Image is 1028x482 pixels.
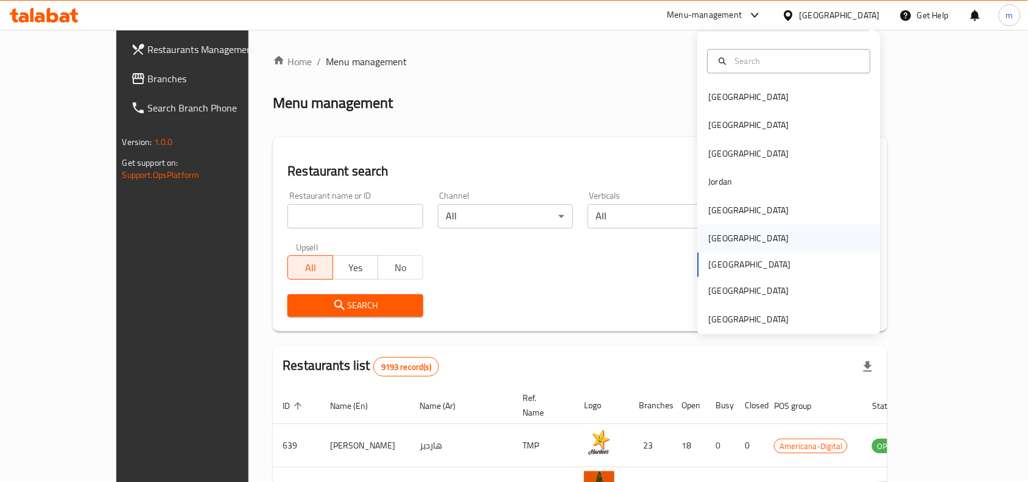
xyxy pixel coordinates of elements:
span: POS group [774,399,827,413]
th: Busy [706,387,735,424]
button: Yes [333,255,378,280]
div: All [588,204,723,229]
span: Version: [122,134,152,150]
div: [GEOGRAPHIC_DATA] [709,119,789,132]
a: Support.OpsPlatform [122,167,200,183]
h2: Menu management [273,93,393,113]
button: No [378,255,423,280]
td: 0 [735,424,764,467]
div: [GEOGRAPHIC_DATA] [709,147,789,160]
td: هارديز [410,424,513,467]
td: 639 [273,424,320,467]
div: [GEOGRAPHIC_DATA] [709,204,789,217]
label: Upsell [296,243,319,252]
img: Hardee's [584,428,614,458]
a: Restaurants Management [121,35,288,64]
div: Export file [853,352,882,381]
span: ID [283,399,306,413]
span: Ref. Name [523,391,560,420]
div: [GEOGRAPHIC_DATA] [709,313,789,326]
th: Branches [629,387,672,424]
button: Search [287,294,423,317]
th: Logo [574,387,629,424]
div: Jordan [709,175,733,189]
div: [GEOGRAPHIC_DATA] [800,9,880,22]
span: Search [297,298,413,313]
span: Search Branch Phone [148,101,278,115]
td: 23 [629,424,672,467]
span: Get support on: [122,155,178,171]
h2: Restaurants list [283,356,439,377]
a: Search Branch Phone [121,93,288,122]
span: Branches [148,71,278,86]
button: All [287,255,333,280]
span: Name (En) [330,399,384,413]
div: [GEOGRAPHIC_DATA] [709,232,789,246]
span: 9193 record(s) [374,361,438,373]
span: m [1006,9,1013,22]
th: Open [672,387,706,424]
span: All [293,259,328,277]
a: Home [273,54,312,69]
div: Total records count [373,357,439,377]
td: TMP [513,424,574,467]
h2: Restaurant search [287,162,873,180]
div: Menu-management [667,8,742,23]
div: All [438,204,573,229]
span: Restaurants Management [148,42,278,57]
a: Branches [121,64,288,93]
input: Search [730,54,863,68]
nav: breadcrumb [273,54,887,69]
li: / [317,54,321,69]
span: 1.0.0 [154,134,173,150]
div: [GEOGRAPHIC_DATA] [709,91,789,104]
span: No [383,259,418,277]
th: Closed [735,387,764,424]
span: Status [872,399,912,413]
span: Yes [338,259,373,277]
div: [GEOGRAPHIC_DATA] [709,285,789,298]
td: 18 [672,424,706,467]
span: Americana-Digital [775,439,847,453]
td: [PERSON_NAME] [320,424,410,467]
td: 0 [706,424,735,467]
span: OPEN [872,439,902,453]
input: Search for restaurant name or ID.. [287,204,423,229]
span: Name (Ar) [420,399,471,413]
div: OPEN [872,439,902,453]
span: Menu management [326,54,407,69]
